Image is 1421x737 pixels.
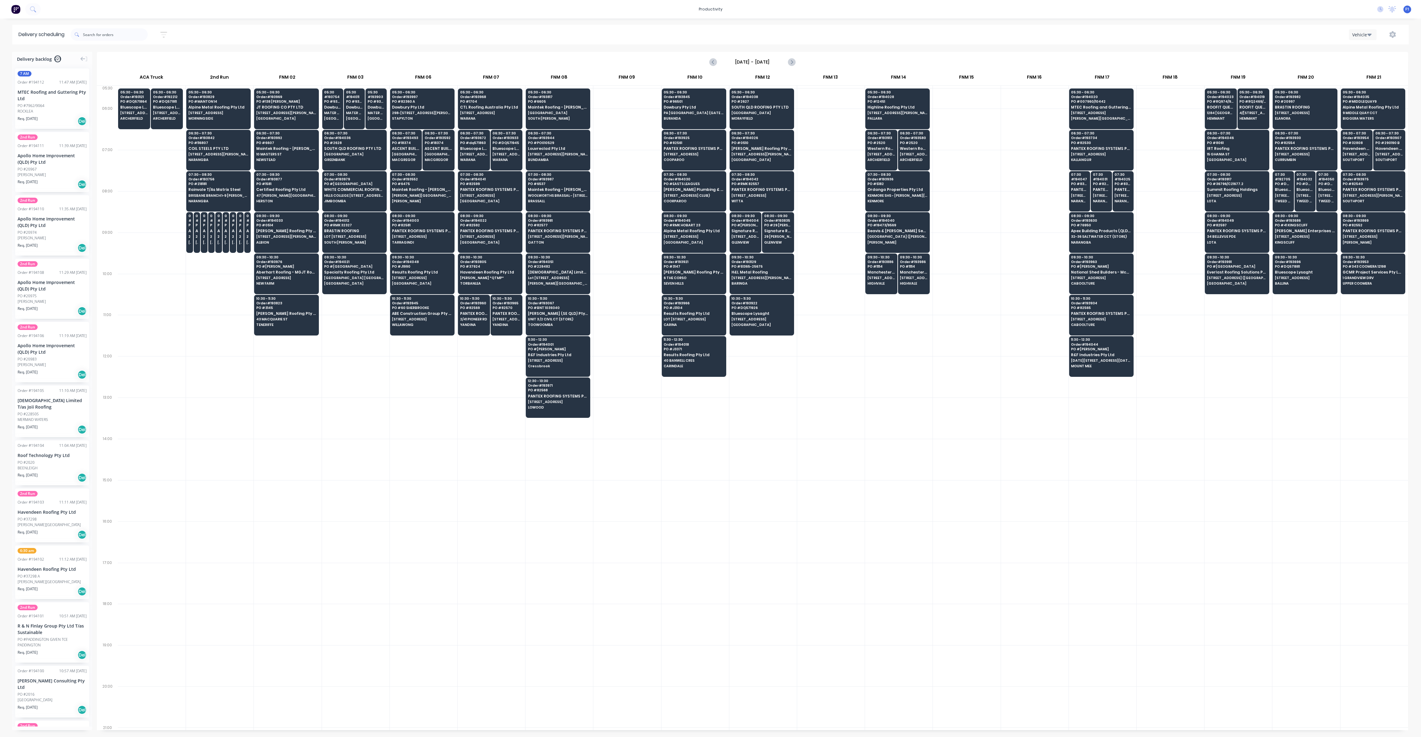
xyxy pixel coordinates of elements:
[1069,72,1136,85] div: FNM 17
[392,90,452,94] span: 05:30 - 06:30
[900,158,928,162] span: ARCHERFIELD
[460,146,488,150] span: Bluescope Lysaght
[528,95,588,99] span: Order # 193817
[731,100,791,103] span: PO # 2627
[188,136,248,140] span: Order # 193842
[1349,29,1377,40] button: Vehicle
[188,105,248,109] span: Alpine Metal Roofing Pty Ltd
[256,182,316,186] span: PO # 1581
[368,117,385,120] span: [GEOGRAPHIC_DATA]
[256,177,316,181] span: Order # 193877
[97,84,118,105] div: 05:30
[1207,173,1267,176] span: 07:30 - 08:30
[731,177,791,181] span: Order # 194042
[1207,111,1235,115] span: 1284 [GEOGRAPHIC_DATA]
[492,141,520,145] span: PO # DQ571945
[867,90,927,94] span: 05:30 - 06:30
[1207,105,1235,109] span: ROOFIT QUEENSLAND PTY LTD
[1207,152,1267,156] span: 15 GHANIA ST
[664,136,723,140] span: Order # 193925
[392,177,452,181] span: Order # 193552
[731,90,791,94] span: 05:30 - 06:30
[1343,111,1402,115] span: 9 MIDDLE QUAY CCT
[525,72,593,85] div: FNM 08
[256,158,316,162] span: NEWSTEAD
[1000,72,1068,85] div: FNM 16
[83,28,148,41] input: Search for orders
[346,111,363,115] span: MATER HOSPITAL MERCY AV
[457,72,525,85] div: FNM 07
[1318,173,1335,176] span: 07:30
[1375,141,1403,145] span: PO # 290190 B
[18,152,87,165] div: Apollo Home Improvement (QLD) Pty Ltd
[54,56,61,62] span: 221
[1275,105,1335,109] span: BRASTIN ROOFING
[1343,100,1402,103] span: PO # MIDDLEQUAY9
[324,146,384,150] span: SOUTH QLD ROOFING PTY LTD
[1275,141,1335,145] span: PO # 82554
[528,182,588,186] span: PO # 6537
[1207,131,1267,135] span: 06:30 - 07:30
[256,95,316,99] span: Order # 193969
[368,100,385,103] span: PO # 93647 B
[153,105,181,109] span: Bluescope Lysaght
[528,136,588,140] span: Order # 193944
[77,117,87,126] div: Del
[18,116,38,121] span: Req. [DATE]
[460,136,488,140] span: Order # 193672
[1239,100,1267,103] span: PO # RQ2469/9870
[1275,90,1335,94] span: 05:30 - 06:30
[460,182,520,186] span: PO # 82599
[661,72,728,85] div: FNM 10
[460,95,520,99] span: Order # 193968
[797,72,864,85] div: FNM 13
[933,72,1000,85] div: FNM 15
[1071,117,1131,120] span: [PERSON_NAME][GEOGRAPHIC_DATA]
[324,105,341,109] span: Dowbury Pty Ltd
[731,141,791,145] span: PO # 0510
[1343,177,1402,181] span: Order # 193975
[1239,90,1267,94] span: 05:30 - 06:30
[1239,95,1267,99] span: Order # 194019
[11,5,20,14] img: Factory
[59,143,87,149] div: 11:39 AM [DATE]
[593,72,661,85] div: FNM 09
[18,167,37,172] div: PO #20967
[1275,95,1335,99] span: Order # 193982
[1343,141,1370,145] span: PO # 32808
[18,80,44,85] div: Order # 194112
[900,146,928,150] span: Western Roofing Solutions
[392,131,420,135] span: 06:30 - 07:30
[18,134,38,140] span: 2nd Run
[256,152,316,156] span: 10 MASTERS ST
[664,177,723,181] span: Order # 194030
[664,152,723,156] span: [STREET_ADDRESS]
[460,117,520,120] span: WARANA
[1272,72,1340,85] div: FNM 20
[425,131,452,135] span: 06:30 - 07:30
[392,95,452,99] span: Order # 193997
[1296,173,1313,176] span: 07:30
[368,105,385,109] span: Dowbury Pty Ltd
[1207,90,1235,94] span: 05:30 - 06:30
[528,117,588,120] span: SOUTH [PERSON_NAME]
[1239,117,1267,120] span: HEMMANT
[1071,141,1131,145] span: PO # 82530
[324,173,384,176] span: 07:30 - 08:30
[1343,173,1402,176] span: 07:30 - 08:30
[528,146,588,150] span: Louvreclad Pty Ltd
[1093,177,1110,181] span: # 194031
[1207,177,1267,181] span: Order # 193917
[1343,136,1370,140] span: Order # 193954
[1275,158,1335,162] span: CURRUMBIN
[492,136,520,140] span: Order # 193933
[153,90,181,94] span: 05:30 - 06:30
[1275,131,1335,135] span: 06:30 - 07:30
[1343,152,1370,156] span: [STREET_ADDRESS] (ROB'S HOUSE)
[256,141,316,145] span: PO # 6607
[1207,141,1267,145] span: PO # 8061
[425,136,452,140] span: Order # 193592
[528,158,588,162] span: BUNDAMBA
[153,100,181,103] span: PO # DQ571911
[492,146,520,150] span: Bluescope Lysaght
